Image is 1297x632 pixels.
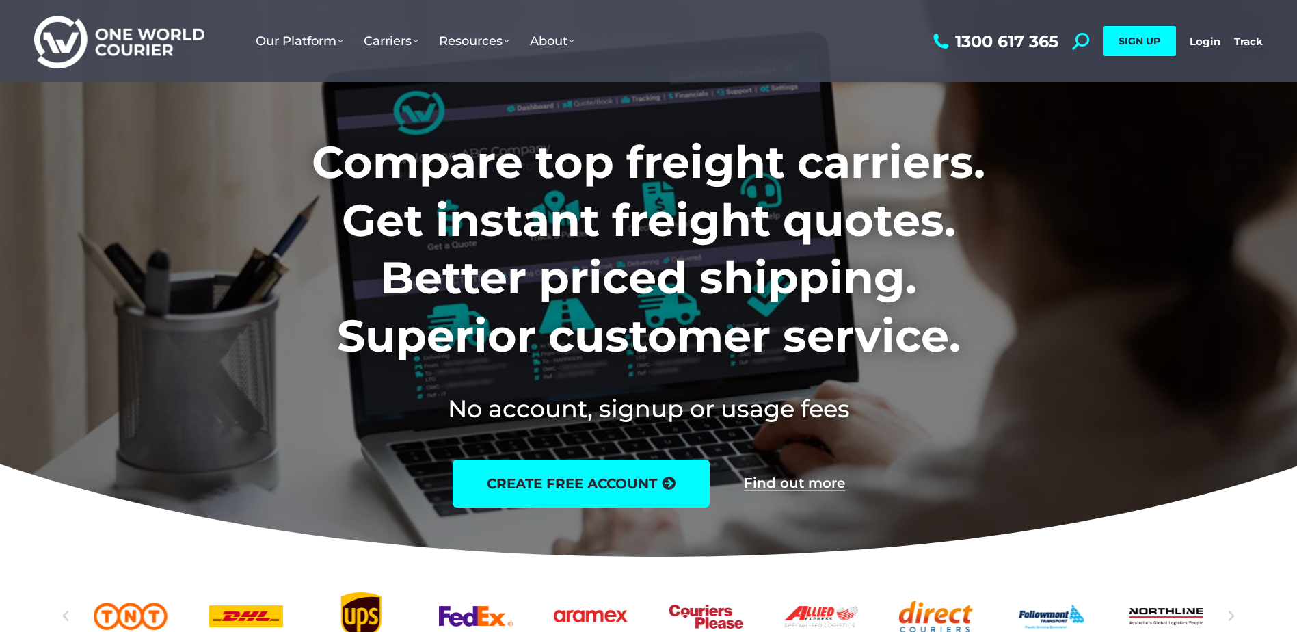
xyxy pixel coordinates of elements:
img: One World Courier [34,14,204,69]
a: Track [1234,35,1263,48]
h2: No account, signup or usage fees [222,392,1075,425]
a: create free account [453,460,710,508]
a: About [520,20,585,62]
a: Carriers [353,20,429,62]
a: SIGN UP [1103,26,1176,56]
span: SIGN UP [1119,35,1160,47]
a: Find out more [744,476,845,491]
a: Resources [429,20,520,62]
span: Resources [439,34,509,49]
span: Carriers [364,34,418,49]
span: About [530,34,574,49]
h1: Compare top freight carriers. Get instant freight quotes. Better priced shipping. Superior custom... [222,133,1075,365]
span: Our Platform [256,34,343,49]
a: Our Platform [245,20,353,62]
a: Login [1190,35,1220,48]
a: 1300 617 365 [930,33,1058,50]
